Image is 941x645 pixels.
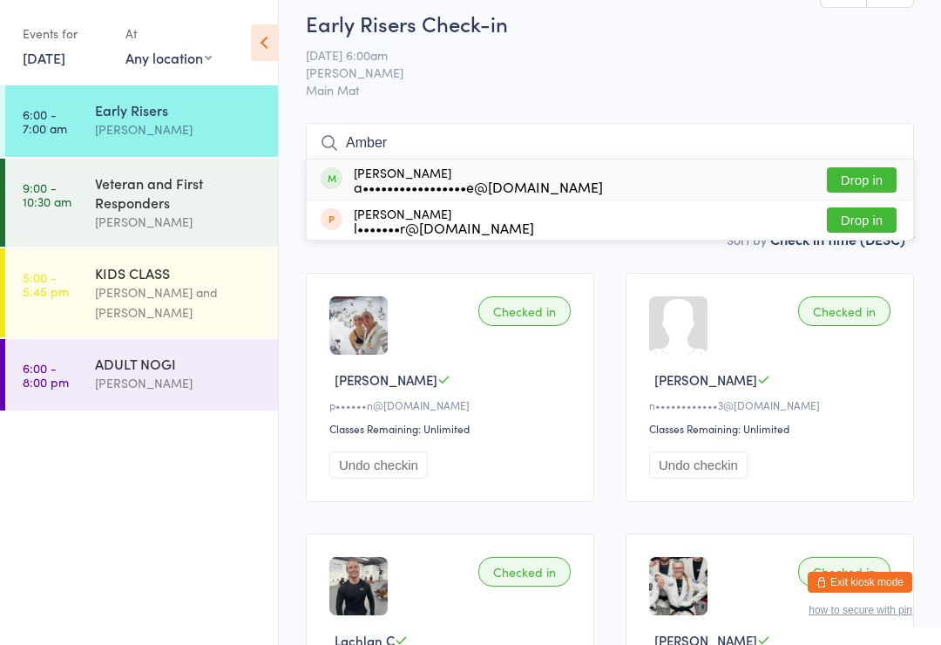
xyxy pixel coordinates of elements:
input: Search [306,123,914,163]
div: [PERSON_NAME] [95,212,263,232]
div: Checked in [478,296,571,326]
img: image1732777828.png [649,557,707,615]
span: [PERSON_NAME] [306,64,887,81]
div: Classes Remaining: Unlimited [329,421,576,436]
div: [PERSON_NAME] [95,119,263,139]
a: 6:00 -8:00 pmADULT NOGI[PERSON_NAME] [5,339,278,411]
div: [PERSON_NAME] [354,207,534,234]
button: Undo checkin [649,451,748,479]
a: 9:00 -10:30 amVeteran and First Responders[PERSON_NAME] [5,159,278,247]
button: how to secure with pin [809,604,912,616]
span: Main Mat [306,81,914,98]
div: n••••••••••••3@[DOMAIN_NAME] [649,397,896,412]
div: KIDS CLASS [95,263,263,282]
div: At [125,19,212,48]
time: 6:00 - 7:00 am [23,107,67,135]
div: Checked in [798,296,890,326]
a: [DATE] [23,48,65,67]
div: [PERSON_NAME] [95,373,263,393]
button: Drop in [827,167,897,193]
div: Veteran and First Responders [95,173,263,212]
time: 6:00 - 8:00 pm [23,361,69,389]
button: Drop in [827,207,897,233]
span: [PERSON_NAME] [335,370,437,389]
div: a•••••••••••••••••e@[DOMAIN_NAME] [354,180,603,193]
div: p••••••n@[DOMAIN_NAME] [329,397,576,412]
div: Classes Remaining: Unlimited [649,421,896,436]
time: 5:00 - 5:45 pm [23,270,69,298]
a: 6:00 -7:00 amEarly Risers[PERSON_NAME] [5,85,278,157]
div: [PERSON_NAME] and [PERSON_NAME] [95,282,263,322]
img: image1738656152.png [329,557,388,615]
div: Early Risers [95,100,263,119]
div: Checked in [478,557,571,587]
time: 9:00 - 10:30 am [23,180,71,208]
img: image1727519506.png [329,296,388,355]
button: Exit kiosk mode [808,572,912,593]
span: [DATE] 6:00am [306,46,887,64]
div: l•••••••r@[DOMAIN_NAME] [354,221,534,234]
span: [PERSON_NAME] [654,370,757,389]
div: Checked in [798,557,890,587]
div: Events for [23,19,108,48]
div: [PERSON_NAME] [354,166,603,193]
a: 5:00 -5:45 pmKIDS CLASS[PERSON_NAME] and [PERSON_NAME] [5,248,278,337]
h2: Early Risers Check-in [306,9,914,37]
div: Any location [125,48,212,67]
button: Undo checkin [329,451,428,479]
div: ADULT NOGI [95,354,263,373]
